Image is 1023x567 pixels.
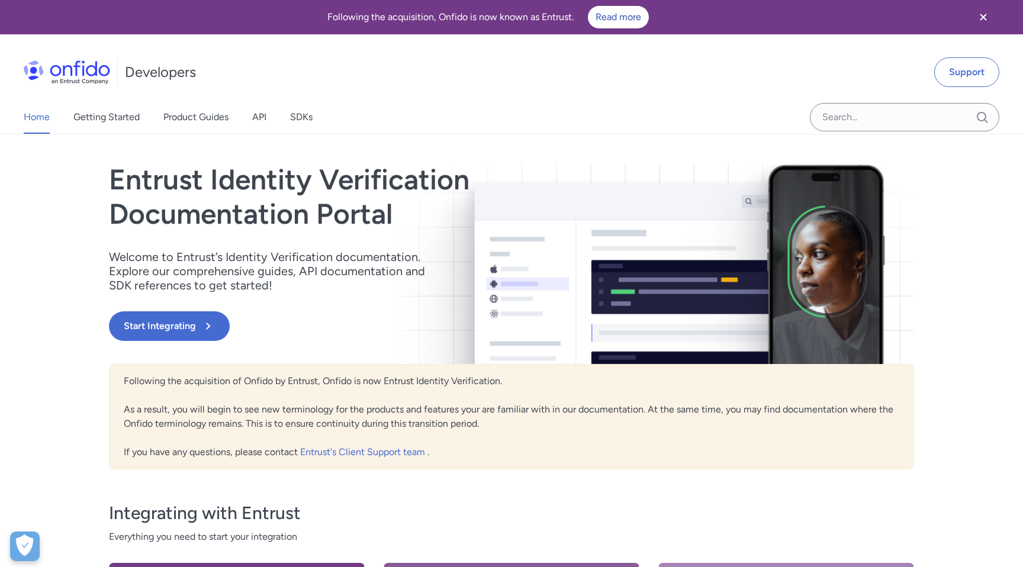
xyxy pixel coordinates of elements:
a: Start Integrating [109,311,673,341]
button: Start Integrating [109,311,230,341]
button: Close banner [961,2,1005,32]
div: Cookie Preferences [10,531,40,561]
a: SDKs [290,101,313,134]
span: Everything you need to start your integration [109,530,914,544]
input: Onfido search input field [810,103,999,131]
a: Read more [588,6,649,28]
h3: Integrating with Entrust [109,501,914,525]
div: Following the acquisition, Onfido is now known as Entrust. [14,6,961,28]
a: Product Guides [163,101,229,134]
a: Support [934,57,999,87]
a: Home [24,101,50,134]
h1: Entrust Identity Verification Documentation Portal [109,163,673,231]
button: Open Preferences [10,531,40,561]
svg: Close banner [976,10,990,24]
a: API [252,101,266,134]
img: Onfido Logo [24,60,110,84]
a: Getting Started [73,101,140,134]
div: Following the acquisition of Onfido by Entrust, Onfido is now Entrust Identity Verification. As a... [109,364,914,469]
h1: Developers [125,63,196,82]
p: Welcome to Entrust’s Identity Verification documentation. Explore our comprehensive guides, API d... [109,250,440,292]
a: Entrust's Client Support team [300,446,427,458]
